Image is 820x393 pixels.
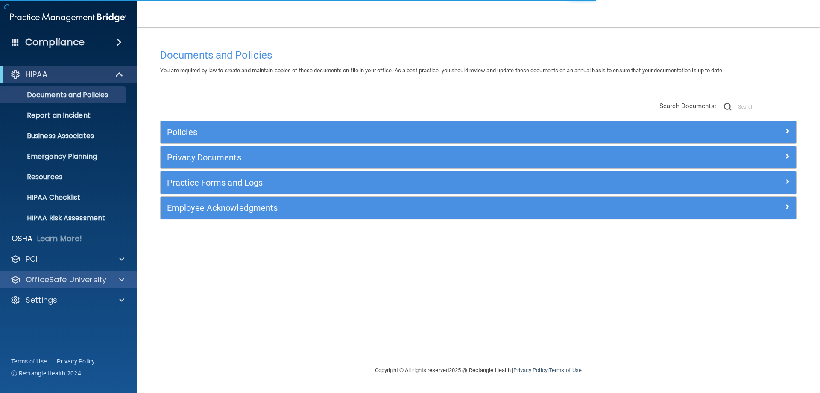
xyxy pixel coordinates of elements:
span: Search Documents: [659,102,716,110]
p: Emergency Planning [6,152,122,161]
p: Documents and Policies [6,91,122,99]
a: Employee Acknowledgments [167,201,790,215]
p: Report an Incident [6,111,122,120]
span: You are required by law to create and maintain copies of these documents on file in your office. ... [160,67,723,74]
p: HIPAA [26,69,47,80]
p: Resources [6,173,122,181]
p: PCI [26,254,38,264]
p: Business Associates [6,132,122,140]
a: HIPAA [10,69,124,80]
a: PCI [10,254,124,264]
p: Learn More! [37,233,82,244]
a: Privacy Policy [57,357,95,366]
p: Settings [26,295,57,305]
span: Ⓒ Rectangle Health 2024 [11,369,81,378]
a: Terms of Use [11,357,47,366]
h4: Compliance [25,36,85,48]
input: Search [738,100,797,113]
a: Privacy Documents [167,151,790,164]
a: Settings [10,295,124,305]
a: Practice Forms and Logs [167,176,790,189]
a: Policies [167,125,790,139]
a: Terms of Use [549,367,582,373]
p: HIPAA Risk Assessment [6,214,122,222]
h5: Privacy Documents [167,153,631,162]
p: HIPAA Checklist [6,193,122,202]
p: OfficeSafe University [26,275,106,285]
img: ic-search.3b580494.png [724,103,732,111]
h5: Policies [167,127,631,137]
img: PMB logo [10,9,126,26]
h4: Documents and Policies [160,50,797,61]
h5: Employee Acknowledgments [167,203,631,213]
p: OSHA [12,233,33,244]
a: Privacy Policy [513,367,547,373]
h5: Practice Forms and Logs [167,178,631,187]
div: Copyright © All rights reserved 2025 @ Rectangle Health | | [322,357,634,384]
a: OfficeSafe University [10,275,124,285]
